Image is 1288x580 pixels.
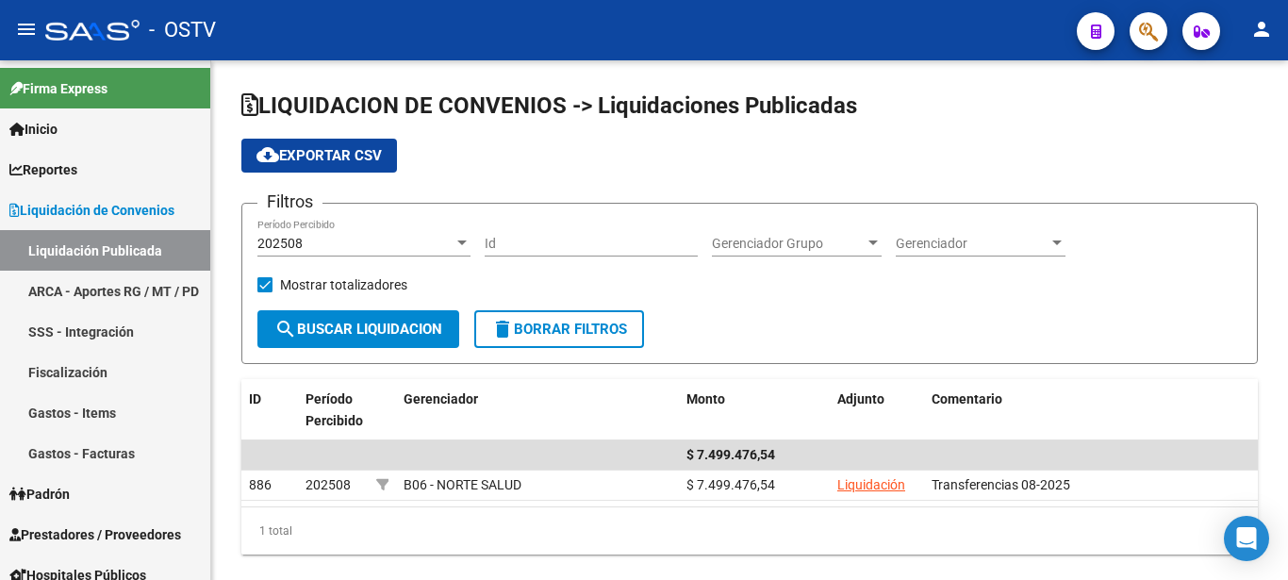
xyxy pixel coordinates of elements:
[257,310,459,348] button: Buscar Liquidacion
[1250,18,1273,41] mat-icon: person
[9,484,70,505] span: Padrón
[280,273,407,296] span: Mostrar totalizadores
[15,18,38,41] mat-icon: menu
[404,477,521,492] span: B06 - NORTE SALUD
[298,379,369,462] datatable-header-cell: Período Percibido
[837,391,884,406] span: Adjunto
[830,379,924,462] datatable-header-cell: Adjunto
[474,310,644,348] button: Borrar Filtros
[9,78,107,99] span: Firma Express
[241,507,1258,555] div: 1 total
[249,391,261,406] span: ID
[9,159,77,180] span: Reportes
[491,321,627,338] span: Borrar Filtros
[241,92,857,119] span: LIQUIDACION DE CONVENIOS -> Liquidaciones Publicadas
[686,447,775,462] span: $ 7.499.476,54
[241,139,397,173] button: Exportar CSV
[924,379,1258,462] datatable-header-cell: Comentario
[686,474,822,496] div: $ 7.499.476,54
[491,318,514,340] mat-icon: delete
[896,236,1049,252] span: Gerenciador
[256,147,382,164] span: Exportar CSV
[712,236,865,252] span: Gerenciador Grupo
[9,119,58,140] span: Inicio
[9,524,181,545] span: Prestadores / Proveedores
[679,379,830,462] datatable-header-cell: Monto
[274,321,442,338] span: Buscar Liquidacion
[249,477,272,492] span: 886
[305,477,351,492] span: 202508
[241,379,298,462] datatable-header-cell: ID
[932,391,1002,406] span: Comentario
[1224,516,1269,561] div: Open Intercom Messenger
[404,391,478,406] span: Gerenciador
[305,391,363,428] span: Período Percibido
[149,9,216,51] span: - OSTV
[256,143,279,166] mat-icon: cloud_download
[932,477,1070,492] span: Transferencias 08-2025
[396,379,679,462] datatable-header-cell: Gerenciador
[686,391,725,406] span: Monto
[837,477,905,492] a: Liquidación
[9,200,174,221] span: Liquidación de Convenios
[257,189,322,215] h3: Filtros
[257,236,303,251] span: 202508
[274,318,297,340] mat-icon: search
